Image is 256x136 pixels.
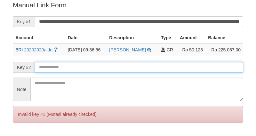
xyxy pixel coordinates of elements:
[158,32,177,44] th: Type
[54,47,58,52] a: Copy 20202020aldo to clipboard
[205,44,243,56] td: Rp 225.057,00
[65,44,107,56] td: [DATE] 09:36:56
[24,47,52,52] a: 20202020aldo
[13,62,35,73] span: Key #2
[107,32,158,44] th: Description
[65,32,107,44] th: Date
[13,78,30,101] span: Note
[13,16,35,27] span: Key #1
[13,32,65,44] th: Account
[205,32,243,44] th: Balance
[177,32,205,44] th: Amount
[15,47,23,52] span: BRI
[13,0,243,10] p: Manual Link Form
[13,106,243,123] div: Invalid key #1 (Mutasi already checked)
[167,47,173,52] span: CR
[109,47,146,52] a: [PERSON_NAME]
[177,44,205,56] td: Rp 50.123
